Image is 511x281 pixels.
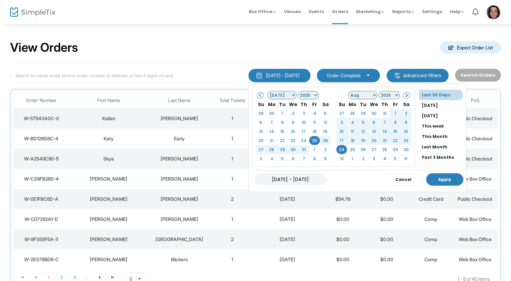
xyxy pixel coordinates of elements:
[347,154,358,163] td: 1
[288,127,298,136] td: 16
[458,156,493,161] span: Public Checkout
[15,155,67,162] div: W-A2549C90-5
[168,98,190,103] span: Last Name
[327,72,361,79] span: Order Complete
[256,256,319,263] div: 8/21/2025
[358,154,368,163] td: 2
[419,152,466,162] li: Past 3 Months
[320,145,331,154] td: 2
[358,100,368,109] th: Tu
[379,109,390,118] td: 31
[15,216,67,223] div: W-C07292A1-D
[356,8,384,15] span: Marketing
[210,149,254,169] td: 1
[266,72,299,79] div: [DATE] - [DATE]
[26,98,57,103] span: Order Number
[422,3,442,20] span: Settings
[320,109,331,118] td: 5
[15,236,67,243] div: W-8F355F5A-3
[458,136,493,141] span: Public Checkout
[255,154,266,163] td: 3
[284,3,301,20] span: Venues
[459,176,492,182] span: Web Box Office
[419,100,466,110] li: [DATE]
[150,216,209,223] div: Finn
[71,115,147,122] div: Kallan
[336,118,347,127] td: 3
[288,118,298,127] td: 9
[71,155,147,162] div: Skye
[150,176,209,182] div: holzman
[394,72,401,79] img: filter
[150,115,209,122] div: Dana
[256,216,319,223] div: 8/21/2025
[277,136,288,145] td: 22
[288,154,298,163] td: 6
[358,109,368,118] td: 29
[336,154,347,163] td: 31
[368,100,379,109] th: We
[256,196,319,202] div: 8/22/2025
[266,118,277,127] td: 7
[424,236,437,242] span: Comp
[401,154,411,163] td: 6
[309,109,320,118] td: 4
[309,3,324,20] span: Events
[365,229,409,249] td: $0.00
[266,145,277,154] td: 28
[15,176,67,182] div: W-C39FB260-4
[368,118,379,127] td: 6
[321,189,365,209] td: $54.76
[320,136,331,145] td: 26
[390,145,401,154] td: 29
[419,121,466,131] li: This week
[266,109,277,118] td: 30
[256,236,319,243] div: 8/21/2025
[309,118,320,127] td: 11
[390,136,401,145] td: 22
[15,196,67,202] div: W-0E1FBC8D-A
[298,118,309,127] td: 10
[150,135,209,142] div: Early
[298,100,309,109] th: Th
[401,118,411,127] td: 9
[10,69,242,83] input: Search by name, email, phone, order number, ip address, or last 4 digits of card
[390,154,401,163] td: 5
[424,256,437,262] span: Comp
[210,129,254,149] td: 1
[309,136,320,145] td: 25
[368,127,379,136] td: 13
[71,176,147,182] div: daniel
[309,127,320,136] td: 18
[390,100,401,109] th: Fr
[390,127,401,136] td: 15
[365,209,409,229] td: $0.00
[459,216,492,222] span: Web Box Office
[277,127,288,136] td: 15
[336,100,347,109] th: Su
[358,136,368,145] td: 19
[358,145,368,154] td: 26
[368,154,379,163] td: 3
[365,189,409,209] td: $0.00
[363,72,373,79] button: Select
[419,196,443,202] span: Credit Card
[210,93,254,108] th: Total Tickets
[401,127,411,136] td: 16
[419,110,466,121] li: [DATE]
[288,136,298,145] td: 23
[358,127,368,136] td: 12
[390,109,401,118] td: 1
[450,8,464,15] span: Help
[426,173,463,186] button: Apply
[471,98,479,103] span: PoS
[210,108,254,129] td: 1
[424,216,437,222] span: Comp
[379,127,390,136] td: 14
[379,100,390,109] th: Th
[255,136,266,145] td: 20
[392,8,414,15] span: Reports
[277,109,288,118] td: 1
[97,98,120,103] span: First Name
[320,127,331,136] td: 19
